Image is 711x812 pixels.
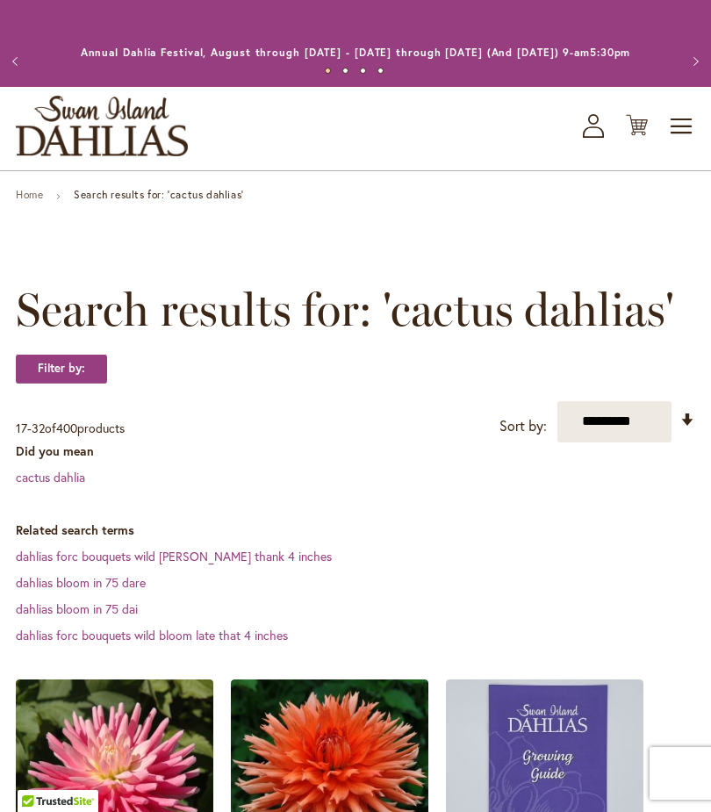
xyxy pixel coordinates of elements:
[342,68,348,74] button: 2 of 4
[16,414,125,442] p: - of products
[16,521,695,539] dt: Related search terms
[32,420,45,436] span: 32
[16,548,332,564] a: dahlias forc bouquets wild [PERSON_NAME] thank 4 inches
[676,44,711,79] button: Next
[56,420,77,436] span: 400
[16,96,188,156] a: store logo
[360,68,366,74] button: 3 of 4
[16,188,43,201] a: Home
[16,284,674,336] span: Search results for: 'cactus dahlias'
[16,469,85,485] a: cactus dahlia
[16,600,138,617] a: dahlias bloom in 75 dai
[13,750,62,799] iframe: Launch Accessibility Center
[377,68,384,74] button: 4 of 4
[16,627,288,643] a: dahlias forc bouquets wild bloom late that 4 inches
[499,410,547,442] label: Sort by:
[16,420,27,436] span: 17
[325,68,331,74] button: 1 of 4
[81,46,631,59] a: Annual Dahlia Festival, August through [DATE] - [DATE] through [DATE] (And [DATE]) 9-am5:30pm
[16,442,695,460] dt: Did you mean
[74,188,244,201] strong: Search results for: 'cactus dahlias'
[16,354,107,384] strong: Filter by:
[16,574,146,591] a: dahlias bloom in 75 dare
